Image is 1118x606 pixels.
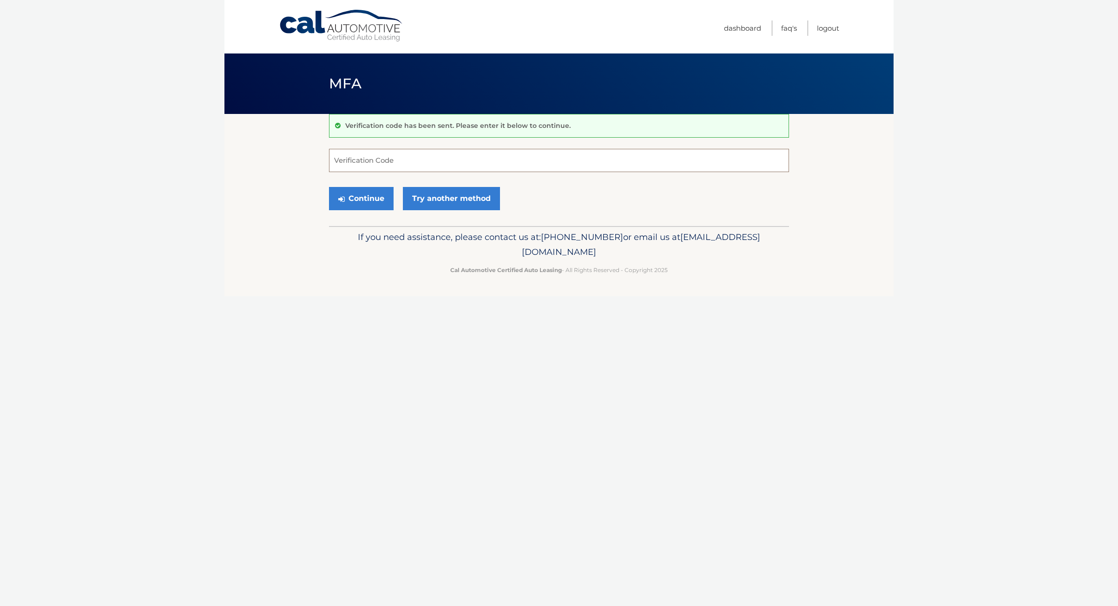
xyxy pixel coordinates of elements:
input: Verification Code [329,149,789,172]
p: Verification code has been sent. Please enter it below to continue. [345,121,571,130]
span: MFA [329,75,362,92]
span: [PHONE_NUMBER] [541,232,623,242]
span: [EMAIL_ADDRESS][DOMAIN_NAME] [522,232,760,257]
p: If you need assistance, please contact us at: or email us at [335,230,783,260]
a: Dashboard [724,20,761,36]
a: Cal Automotive [279,9,404,42]
p: - All Rights Reserved - Copyright 2025 [335,265,783,275]
button: Continue [329,187,394,210]
a: Try another method [403,187,500,210]
a: FAQ's [781,20,797,36]
strong: Cal Automotive Certified Auto Leasing [450,266,562,273]
a: Logout [817,20,839,36]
